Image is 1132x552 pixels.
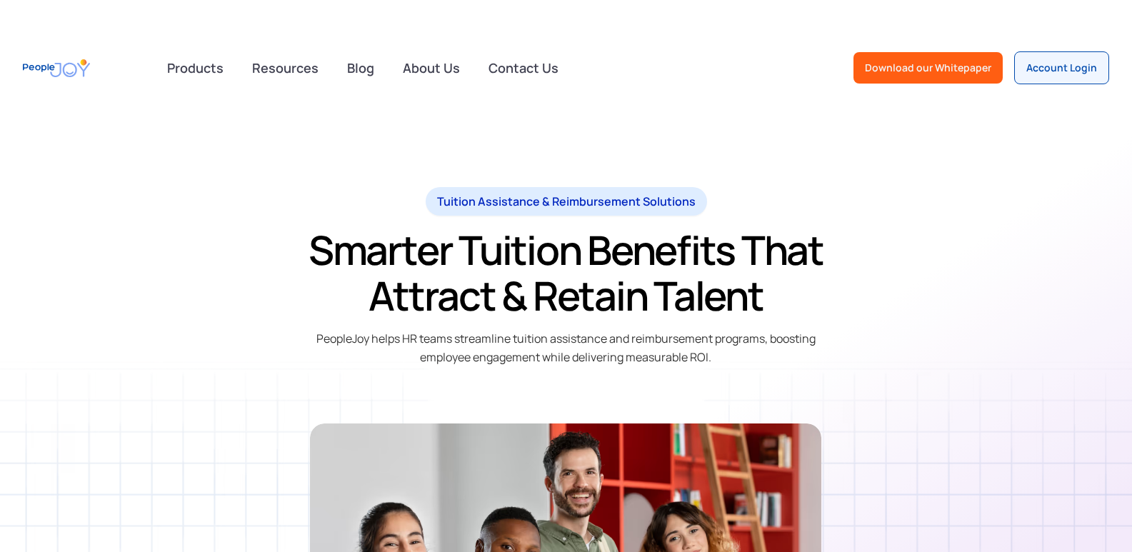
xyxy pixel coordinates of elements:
div: PeopleJoy helps HR teams streamline tuition assistance and reimbursement programs, boosting emplo... [310,330,822,366]
a: Resources [244,52,327,84]
div: Products [159,54,232,82]
a: Download our Whitepaper [853,52,1003,84]
a: About Us [394,52,469,84]
a: home [23,52,90,84]
a: Account Login [1014,51,1109,84]
a: Blog [339,52,383,84]
h1: Smarter Tuition Benefits That Attract & Retain Talent [246,227,886,318]
div: Download our Whitepaper [865,61,991,75]
div: Tuition Assistance & Reimbursement Solutions [437,193,696,210]
div: Account Login [1026,61,1097,75]
a: Contact Us [480,52,567,84]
